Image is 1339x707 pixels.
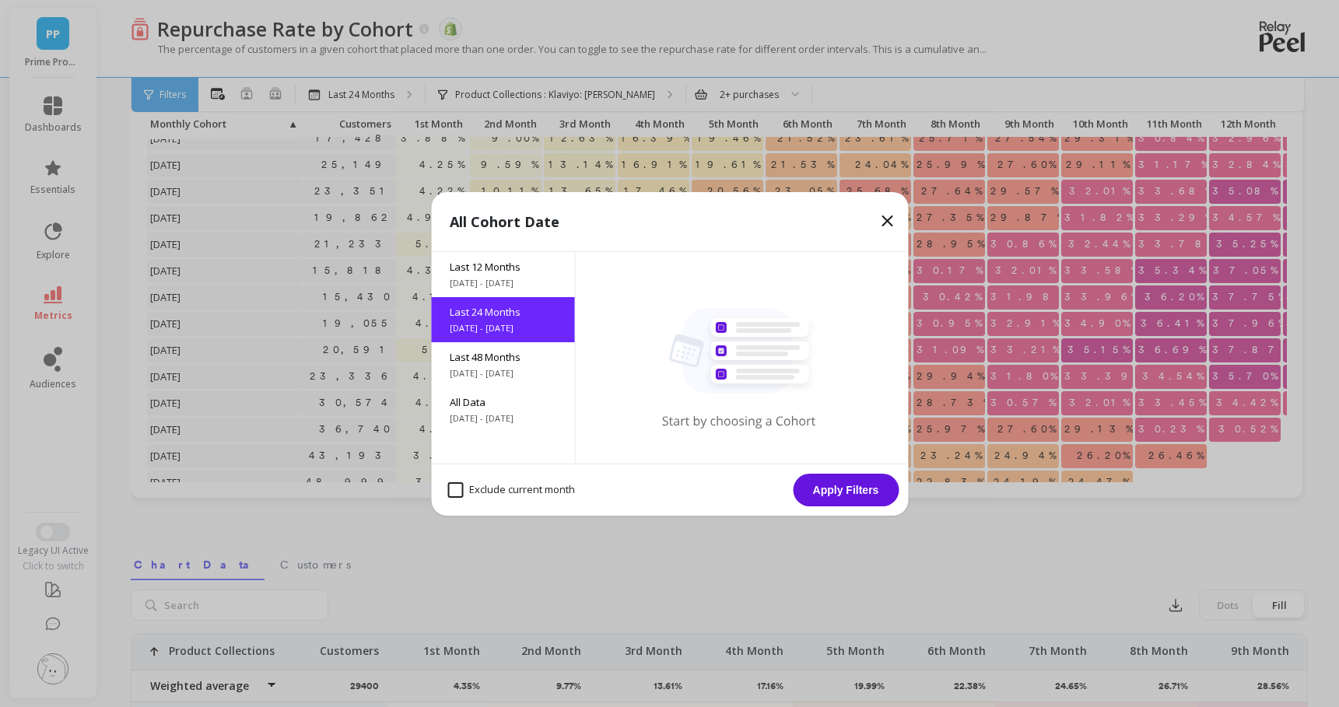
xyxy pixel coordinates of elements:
button: Apply Filters [793,474,899,506]
span: [DATE] - [DATE] [450,412,556,425]
span: Exclude current month [447,482,575,498]
span: Last 24 Months [450,305,556,319]
span: Last 48 Months [450,350,556,364]
p: All Cohort Date [450,211,559,233]
span: [DATE] - [DATE] [450,367,556,380]
span: Last 12 Months [450,260,556,274]
span: All Data [450,395,556,409]
span: [DATE] - [DATE] [450,277,556,289]
span: [DATE] - [DATE] [450,322,556,334]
